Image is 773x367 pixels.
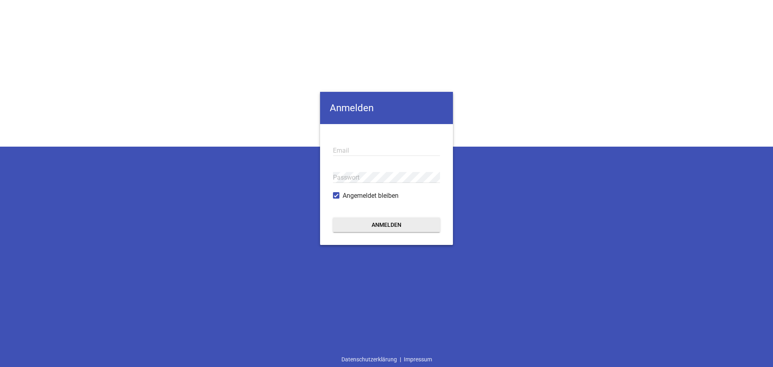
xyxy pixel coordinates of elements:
a: Datenschutzerklärung [339,352,400,367]
span: Angemeldet bleiben [343,191,399,201]
button: Anmelden [333,218,440,232]
h4: Anmelden [320,92,453,124]
div: | [339,352,435,367]
a: Impressum [401,352,435,367]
